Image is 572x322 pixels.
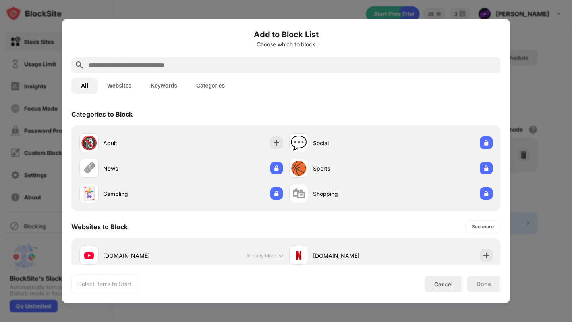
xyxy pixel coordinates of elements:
[246,253,283,259] span: Already blocked
[313,251,391,260] div: [DOMAIN_NAME]
[103,251,181,260] div: [DOMAIN_NAME]
[434,281,453,287] div: Cancel
[81,135,97,151] div: 🔞
[82,160,96,176] div: 🗞
[84,251,94,260] img: favicons
[103,139,181,147] div: Adult
[71,41,500,48] div: Choose which to block
[313,190,391,198] div: Shopping
[292,186,305,202] div: 🛍
[477,281,491,287] div: Done
[103,164,181,172] div: News
[75,60,84,70] img: search.svg
[81,186,97,202] div: 🃏
[71,78,98,94] button: All
[71,223,128,231] div: Websites to Block
[187,78,234,94] button: Categories
[294,251,303,260] img: favicons
[472,223,494,231] div: See more
[290,160,307,176] div: 🏀
[98,78,141,94] button: Websites
[313,139,391,147] div: Social
[313,164,391,172] div: Sports
[103,190,181,198] div: Gambling
[71,110,133,118] div: Categories to Block
[141,78,187,94] button: Keywords
[78,280,131,288] div: Select Items to Start
[290,135,307,151] div: 💬
[71,29,500,40] h6: Add to Block List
